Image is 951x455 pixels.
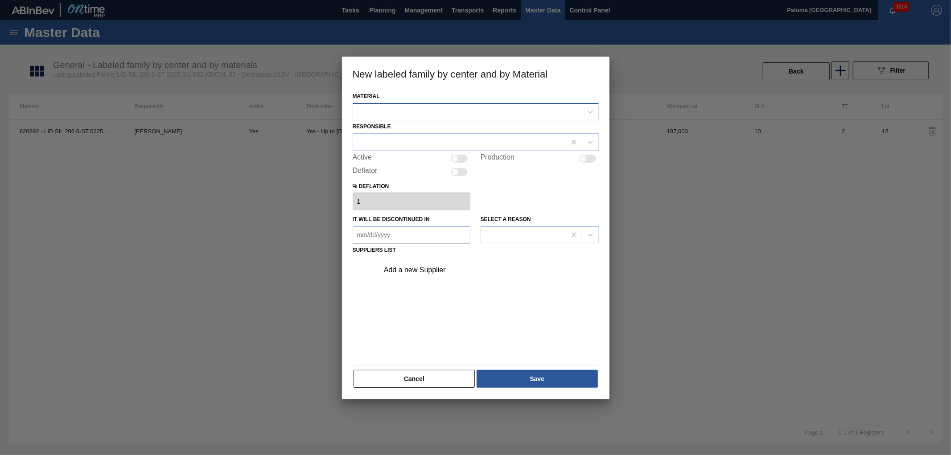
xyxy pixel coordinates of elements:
[353,226,471,244] input: mm/dd/yyyy
[353,247,396,253] label: Suppliers list
[353,153,372,164] label: Active
[353,123,391,130] label: Responsible
[353,167,378,177] label: Deflator
[477,370,597,388] button: Save
[353,216,430,222] label: It will be discontinued in
[354,370,475,388] button: Cancel
[353,180,471,193] label: % deflation
[342,57,609,90] h3: New labeled family by center and by Material
[384,266,559,274] div: Add a new Supplier
[353,93,380,99] label: Material
[481,216,531,222] label: Select a reason
[481,153,515,164] label: Production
